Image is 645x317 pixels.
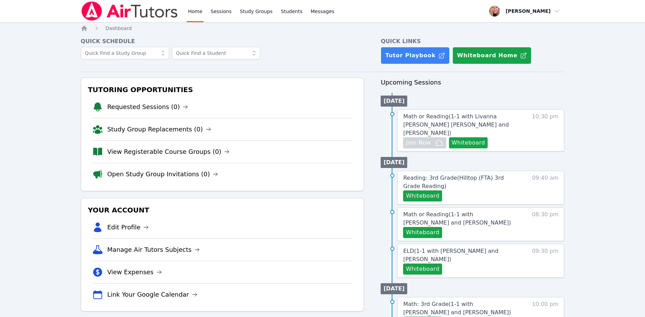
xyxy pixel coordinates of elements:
a: Link Your Google Calendar [107,290,197,299]
span: Reading: 3rd Grade ( Hilltop (FTA) 3rd Grade Reading ) [403,175,504,189]
span: Join Now [406,139,431,147]
button: Join Now [403,137,446,148]
button: Whiteboard [449,137,488,148]
li: [DATE] [381,96,407,107]
h4: Quick Links [381,37,564,46]
h4: Quick Schedule [81,37,364,46]
a: Edit Profile [107,222,149,232]
span: ELD ( 1-1 with [PERSON_NAME] and [PERSON_NAME] ) [403,248,498,262]
a: Reading: 3rd Grade(Hilltop (FTA) 3rd Grade Reading) [403,174,519,190]
h3: Upcoming Sessions [381,78,564,87]
a: View Registerable Course Groups (0) [107,147,230,157]
li: [DATE] [381,283,407,294]
span: Math or Reading ( 1-1 with [PERSON_NAME] and [PERSON_NAME] ) [403,211,511,226]
button: Whiteboard [403,227,442,238]
a: ELD(1-1 with [PERSON_NAME] and [PERSON_NAME]) [403,247,519,264]
img: Air Tutors [81,1,178,21]
a: Math: 3rd Grade(1-1 with [PERSON_NAME] and [PERSON_NAME]) [403,300,519,317]
button: Whiteboard [403,190,442,201]
span: Dashboard [106,26,132,31]
button: Whiteboard [403,264,442,275]
nav: Breadcrumb [81,25,565,32]
h3: Tutoring Opportunities [87,83,359,96]
a: Open Study Group Invitations (0) [107,169,218,179]
h3: Your Account [87,204,359,216]
span: Messages [311,8,334,15]
span: Math: 3rd Grade ( 1-1 with [PERSON_NAME] and [PERSON_NAME] ) [403,301,511,316]
button: Whiteboard Home [452,47,531,64]
span: 10:30 pm [532,112,558,148]
a: Dashboard [106,25,132,32]
a: View Expenses [107,267,162,277]
span: 09:40 am [532,174,559,201]
a: Math or Reading(1-1 with Livanna [PERSON_NAME] [PERSON_NAME] and [PERSON_NAME]) [403,112,519,137]
li: [DATE] [381,157,407,168]
a: Study Group Replacements (0) [107,125,211,134]
a: Math or Reading(1-1 with [PERSON_NAME] and [PERSON_NAME]) [403,210,519,227]
a: Manage Air Tutors Subjects [107,245,200,255]
a: Tutor Playbook [381,47,450,64]
a: Requested Sessions (0) [107,102,188,112]
span: 08:30 pm [532,210,558,238]
input: Quick Find a Student [172,47,260,59]
span: Math or Reading ( 1-1 with Livanna [PERSON_NAME] [PERSON_NAME] and [PERSON_NAME] ) [403,113,509,136]
input: Quick Find a Study Group [81,47,169,59]
span: 09:30 pm [532,247,558,275]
